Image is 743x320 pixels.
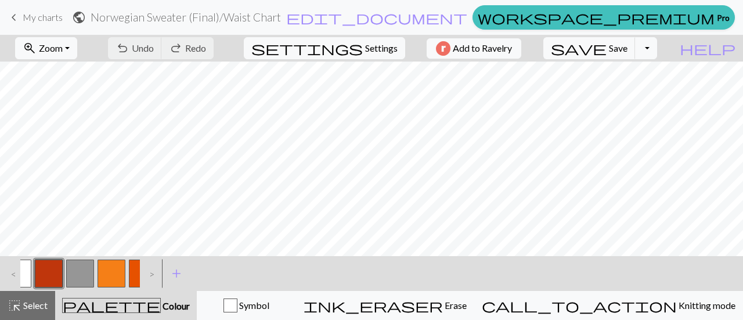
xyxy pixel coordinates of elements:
[543,37,636,59] button: Save
[23,12,63,23] span: My charts
[8,297,21,314] span: highlight_alt
[680,40,735,56] span: help
[304,297,443,314] span: ink_eraser
[251,40,363,56] span: settings
[482,297,677,314] span: call_to_action
[436,41,450,56] img: Ravelry
[91,10,281,24] h2: Norwegian Sweater (Final) / Waist Chart
[197,291,296,320] button: Symbol
[551,40,607,56] span: save
[244,37,405,59] button: SettingsSettings
[7,9,21,26] span: keyboard_arrow_left
[7,8,63,27] a: My charts
[55,291,197,320] button: Colour
[63,297,160,314] span: palette
[251,41,363,55] i: Settings
[365,41,398,55] span: Settings
[169,265,183,282] span: add
[21,300,48,311] span: Select
[286,9,467,26] span: edit_document
[677,300,735,311] span: Knitting mode
[140,258,158,289] div: >
[237,300,269,311] span: Symbol
[23,40,37,56] span: zoom_in
[443,300,467,311] span: Erase
[609,42,627,53] span: Save
[39,42,63,53] span: Zoom
[473,5,735,30] a: Pro
[2,258,20,289] div: <
[474,291,743,320] button: Knitting mode
[427,38,521,59] button: Add to Ravelry
[161,300,190,311] span: Colour
[478,9,715,26] span: workspace_premium
[72,9,86,26] span: public
[453,41,512,56] span: Add to Ravelry
[15,37,77,59] button: Zoom
[296,291,474,320] button: Erase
